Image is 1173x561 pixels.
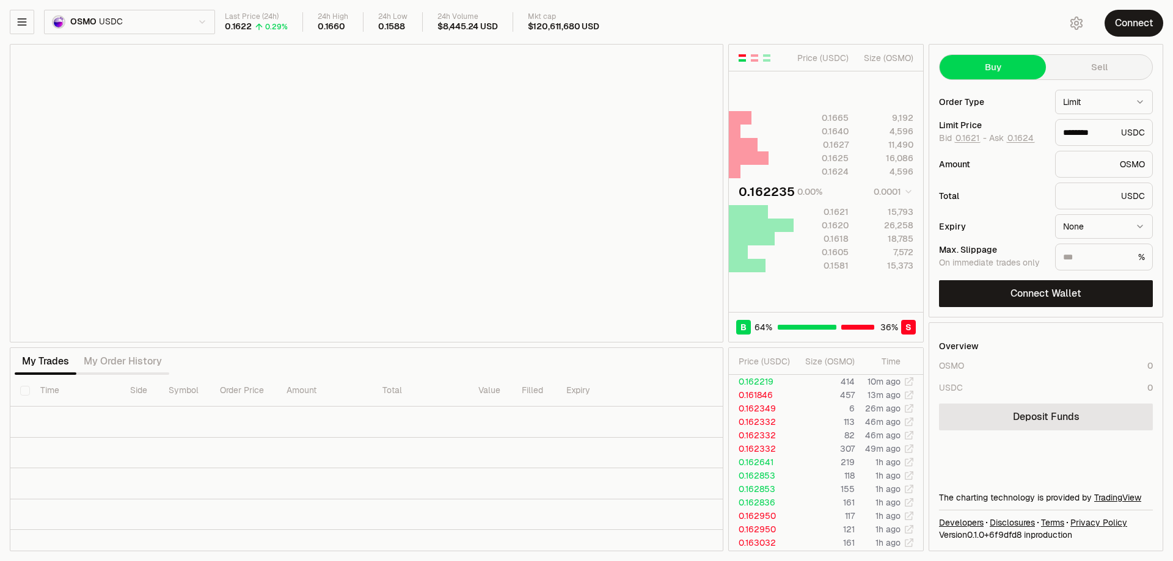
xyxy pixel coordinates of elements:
span: 36 % [880,321,898,333]
div: Size ( OSMO ) [803,355,855,367]
a: Developers [939,516,984,529]
div: Limit Price [939,121,1045,129]
div: 0.29% [265,22,288,32]
div: 18,785 [859,233,913,245]
time: 1h ago [875,457,901,468]
button: Show Buy and Sell Orders [737,53,747,63]
div: 7,572 [859,246,913,258]
td: 6 [793,402,855,415]
div: 24h Volume [437,12,498,21]
td: 0.161846 [729,388,793,402]
div: Overview [939,340,979,352]
time: 1h ago [875,497,901,508]
div: 15,793 [859,206,913,218]
div: 0.1622 [225,21,252,32]
span: Bid - [939,133,987,144]
div: 0.1625 [794,152,849,164]
td: 113 [793,415,855,429]
div: Size ( OSMO ) [859,52,913,64]
div: 0.1665 [794,112,849,124]
button: My Trades [15,349,76,374]
div: 0 [1147,360,1153,372]
a: Privacy Policy [1070,516,1127,529]
a: TradingView [1094,492,1141,503]
time: 1h ago [875,510,901,521]
span: USDC [99,16,122,27]
span: 64 % [755,321,772,333]
th: Time [31,375,120,407]
div: 4,596 [859,125,913,137]
div: Max. Slippage [939,245,1045,254]
div: USDC [1055,119,1153,146]
button: Show Sell Orders Only [750,53,759,63]
td: 0.162219 [729,375,793,388]
div: 0.1660 [318,21,345,32]
div: 15,373 [859,259,913,272]
button: 0.0001 [870,184,913,199]
div: 0.1624 [794,165,849,178]
div: Amount [939,160,1045,168]
time: 46m ago [865,416,901,427]
time: 10m ago [868,376,901,387]
th: Side [120,375,159,407]
td: 155 [793,482,855,496]
div: Order Type [939,98,1045,106]
td: 414 [793,375,855,388]
div: 24h Low [378,12,407,21]
td: 0.162950 [729,509,793,523]
time: 1h ago [875,470,901,481]
div: $8,445.24 USD [437,21,498,32]
button: Connect Wallet [939,280,1153,307]
div: Price ( USDC ) [794,52,849,64]
div: 9,192 [859,112,913,124]
div: 0.1605 [794,246,849,258]
div: Mkt cap [528,12,599,21]
button: Sell [1046,55,1152,79]
div: Total [939,192,1045,200]
img: OSMO Logo [53,16,64,27]
div: 0.1618 [794,233,849,245]
a: Disclosures [990,516,1035,529]
div: % [1055,244,1153,270]
div: OSMO [939,360,964,372]
iframe: Financial Chart [10,45,723,342]
button: Limit [1055,90,1153,114]
button: Connect [1105,10,1163,37]
td: 0.162332 [729,442,793,455]
time: 46m ago [865,430,901,441]
td: 307 [793,442,855,455]
div: Price ( USDC ) [739,355,792,367]
div: OSMO [1055,151,1153,178]
div: $120,611,680 USD [528,21,599,32]
td: 0.162641 [729,455,793,469]
th: Total [373,375,469,407]
div: 26,258 [859,219,913,231]
td: 161 [793,496,855,509]
button: Select all [20,386,30,396]
div: Last Price (24h) [225,12,288,21]
td: 0.162853 [729,482,793,496]
td: 0.163032 [729,536,793,549]
span: S [905,321,912,333]
time: 1h ago [875,483,901,494]
div: Expiry [939,222,1045,231]
button: Buy [940,55,1046,79]
div: USDC [939,382,963,394]
span: B [740,321,747,333]
td: 161 [793,536,855,549]
th: Filled [512,375,557,407]
div: 4,596 [859,165,913,178]
div: 0.1588 [378,21,405,32]
button: None [1055,214,1153,239]
a: Terms [1041,516,1064,529]
div: USDC [1055,183,1153,209]
td: 0.162836 [729,496,793,509]
div: 0.00% [797,186,822,198]
time: 1h ago [875,524,901,535]
td: 118 [793,469,855,482]
td: 0.162950 [729,523,793,536]
div: 0.1621 [794,206,849,218]
td: 457 [793,388,855,402]
td: 121 [793,523,855,536]
span: Ask [989,133,1035,144]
